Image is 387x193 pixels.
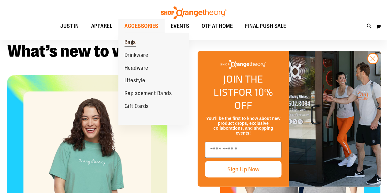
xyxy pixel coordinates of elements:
[205,142,281,158] input: Enter email
[125,65,148,72] span: Headware
[125,52,148,60] span: Drinkware
[206,116,280,135] span: You’ll be the first to know about new product drops, exclusive collaborations, and shopping events!
[7,43,380,60] h2: What’s new to wear
[118,33,189,125] ul: ACCESSORIES
[118,62,154,75] a: Headware
[85,19,119,33] a: APPAREL
[54,19,85,33] a: JUST IN
[118,100,155,113] a: Gift Cards
[118,74,151,87] a: Lifestyle
[202,19,233,33] span: OTF AT HOME
[118,49,154,62] a: Drinkware
[214,71,263,100] span: JOIN THE LIST
[220,60,266,69] img: Shop Orangetheory
[205,161,281,177] button: Sign Up Now
[239,19,292,33] a: FINAL PUSH SALE
[367,53,378,64] button: Close dialog
[91,19,113,33] span: APPAREL
[118,87,178,100] a: Replacement Bands
[233,84,273,113] span: FOR 10% OFF
[118,19,165,33] a: ACCESSORIES
[191,44,387,193] div: FLYOUT Form
[171,19,189,33] span: EVENTS
[118,36,142,49] a: Bags
[125,77,145,85] span: Lifestyle
[289,51,381,187] img: Shop Orangtheory
[245,19,286,33] span: FINAL PUSH SALE
[125,103,149,111] span: Gift Cards
[160,6,227,19] img: Shop Orangetheory
[165,19,195,33] a: EVENTS
[60,19,79,33] span: JUST IN
[195,19,239,33] a: OTF AT HOME
[125,19,158,33] span: ACCESSORIES
[125,90,172,98] span: Replacement Bands
[125,39,136,47] span: Bags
